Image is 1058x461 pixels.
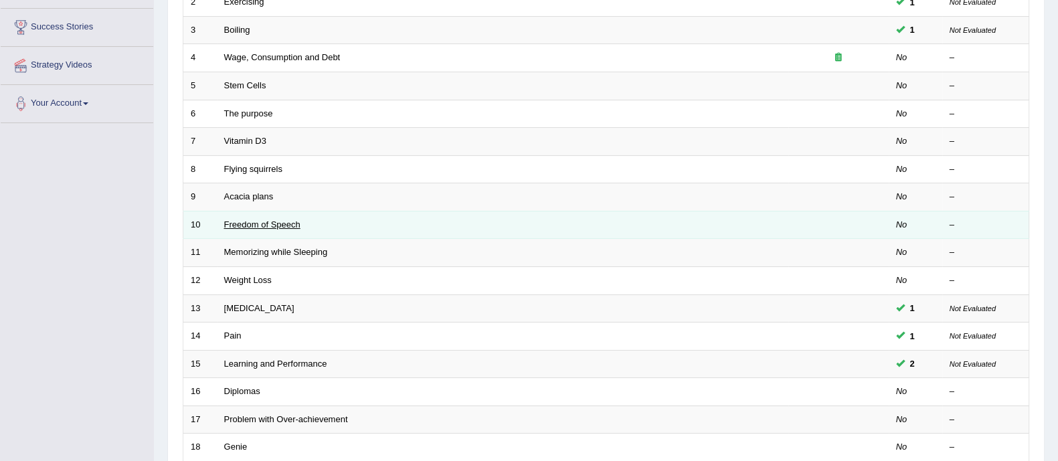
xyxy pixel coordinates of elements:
[950,52,1022,64] div: –
[224,331,242,341] a: Pain
[896,191,907,201] em: No
[950,219,1022,232] div: –
[183,72,217,100] td: 5
[224,219,300,229] a: Freedom of Speech
[224,25,250,35] a: Boiling
[905,357,920,371] span: You can still take this question
[1,85,153,118] a: Your Account
[950,163,1022,176] div: –
[183,350,217,378] td: 15
[224,303,294,313] a: [MEDICAL_DATA]
[896,108,907,118] em: No
[224,136,266,146] a: Vitamin D3
[896,442,907,452] em: No
[950,385,1022,398] div: –
[224,191,274,201] a: Acacia plans
[224,442,248,452] a: Genie
[896,386,907,396] em: No
[950,108,1022,120] div: –
[183,239,217,267] td: 11
[183,322,217,351] td: 14
[896,136,907,146] em: No
[183,155,217,183] td: 8
[950,80,1022,92] div: –
[896,164,907,174] em: No
[905,301,920,315] span: You can still take this question
[224,52,341,62] a: Wage, Consumption and Debt
[183,16,217,44] td: 3
[896,219,907,229] em: No
[224,108,273,118] a: The purpose
[183,128,217,156] td: 7
[183,44,217,72] td: 4
[950,441,1022,454] div: –
[950,360,996,368] small: Not Evaluated
[950,274,1022,287] div: –
[896,80,907,90] em: No
[183,100,217,128] td: 6
[224,80,266,90] a: Stem Cells
[183,405,217,434] td: 17
[183,211,217,239] td: 10
[796,52,881,64] div: Exam occurring question
[950,135,1022,148] div: –
[224,164,282,174] a: Flying squirrels
[950,191,1022,203] div: –
[950,413,1022,426] div: –
[1,47,153,80] a: Strategy Videos
[224,386,260,396] a: Diplomas
[224,275,272,285] a: Weight Loss
[896,247,907,257] em: No
[224,359,327,369] a: Learning and Performance
[896,275,907,285] em: No
[183,266,217,294] td: 12
[950,332,996,340] small: Not Evaluated
[950,304,996,312] small: Not Evaluated
[905,23,920,37] span: You can still take this question
[183,294,217,322] td: 13
[224,414,348,424] a: Problem with Over-achievement
[896,414,907,424] em: No
[950,26,996,34] small: Not Evaluated
[905,329,920,343] span: You can still take this question
[896,52,907,62] em: No
[1,9,153,42] a: Success Stories
[183,183,217,211] td: 9
[950,246,1022,259] div: –
[183,378,217,406] td: 16
[224,247,328,257] a: Memorizing while Sleeping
